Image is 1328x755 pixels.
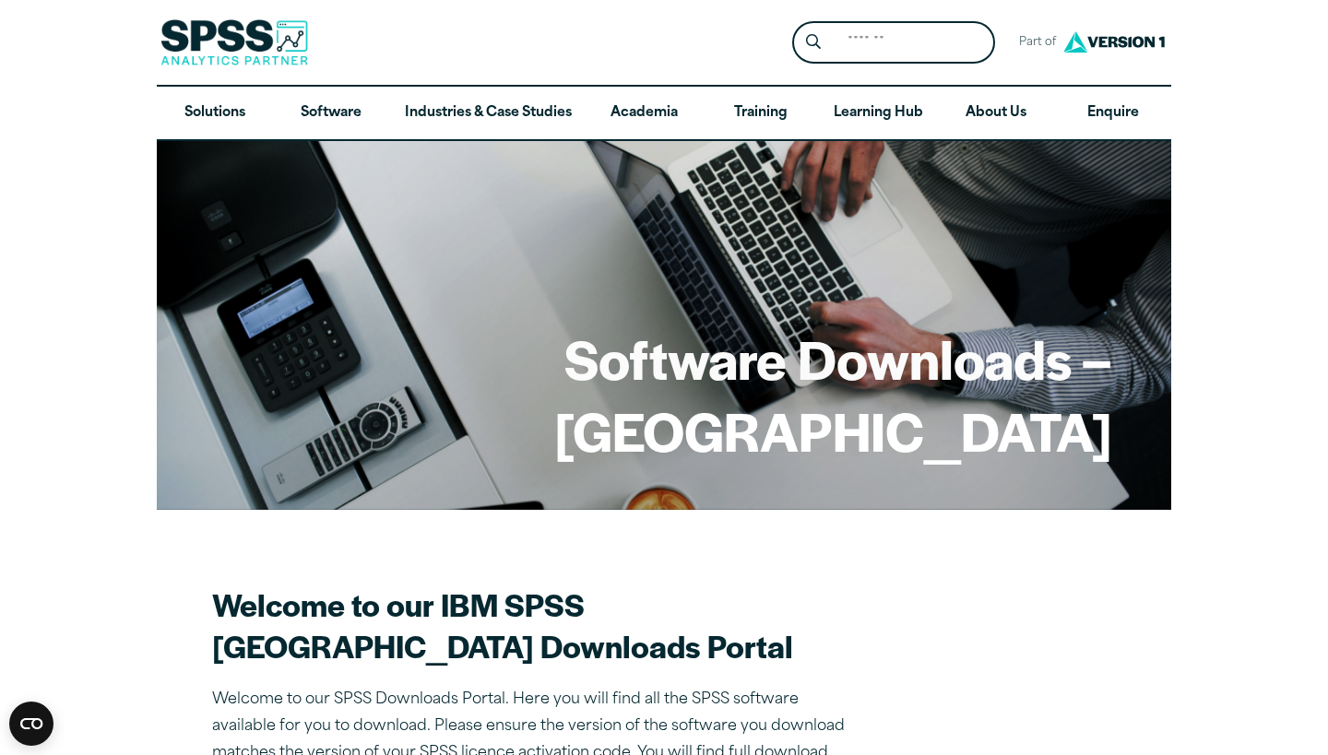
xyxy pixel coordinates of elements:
[797,26,831,60] button: Search magnifying glass icon
[216,323,1112,466] h1: Software Downloads – [GEOGRAPHIC_DATA]
[390,87,587,140] a: Industries & Case Studies
[1010,29,1059,56] span: Part of
[157,87,273,140] a: Solutions
[587,87,703,140] a: Academia
[703,87,819,140] a: Training
[806,34,821,50] svg: Search magnifying glass icon
[1055,87,1171,140] a: Enquire
[9,702,53,746] button: Open CMP widget
[1059,25,1169,59] img: Version1 Logo
[157,87,1171,140] nav: Desktop version of site main menu
[212,584,858,667] h2: Welcome to our IBM SPSS [GEOGRAPHIC_DATA] Downloads Portal
[160,19,308,65] img: SPSS Analytics Partner
[819,87,938,140] a: Learning Hub
[273,87,389,140] a: Software
[938,87,1054,140] a: About Us
[792,21,995,65] form: Site Header Search Form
